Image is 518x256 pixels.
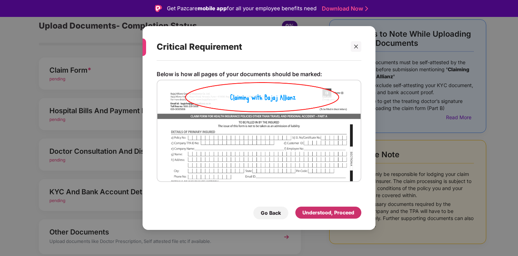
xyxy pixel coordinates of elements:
a: Download Now [322,5,366,12]
div: Go Back [261,209,281,217]
img: bajajAllianz.png [157,80,361,182]
img: Stroke [365,5,368,12]
div: Critical Requirement [157,33,344,61]
strong: mobile app [198,5,227,12]
p: Below is how all pages of your documents should be marked: [157,71,322,78]
img: Logo [155,5,162,12]
div: Understood, Proceed [302,209,354,217]
span: close [354,44,359,49]
div: Get Pazcare for all your employee benefits need [167,4,317,13]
